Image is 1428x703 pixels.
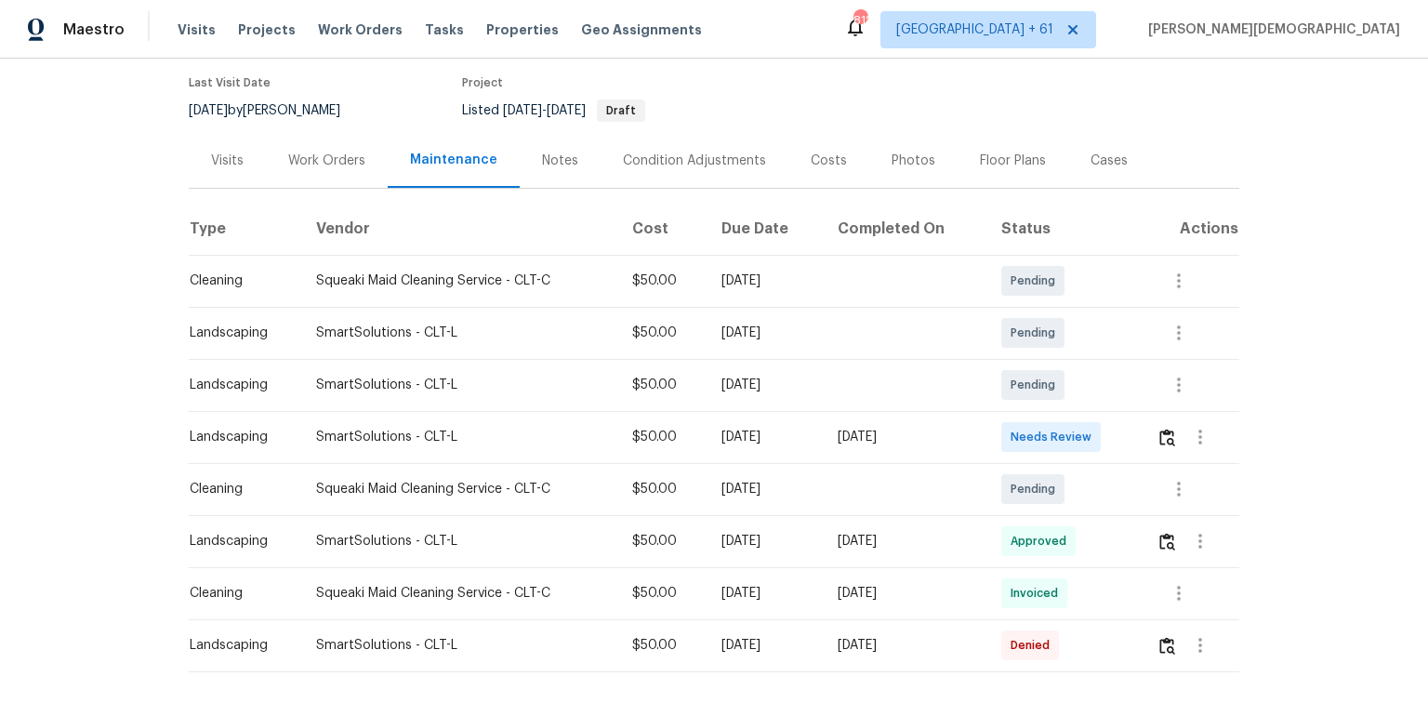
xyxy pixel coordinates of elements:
div: [DATE] [721,532,808,550]
button: Review Icon [1157,519,1178,564]
div: SmartSolutions - CLT-L [316,636,602,655]
div: Cleaning [190,272,286,290]
span: Last Visit Date [189,77,271,88]
div: [DATE] [838,532,972,550]
span: Properties [486,20,559,39]
div: Landscaping [190,636,286,655]
span: Projects [238,20,296,39]
div: $50.00 [632,636,692,655]
th: Due Date [707,203,823,255]
div: Squeaki Maid Cleaning Service - CLT-C [316,272,602,290]
span: Geo Assignments [581,20,702,39]
div: Cleaning [190,480,286,498]
th: Completed On [823,203,986,255]
span: Denied [1011,636,1057,655]
div: Work Orders [288,152,365,170]
div: Cleaning [190,584,286,603]
div: Condition Adjustments [623,152,766,170]
div: $50.00 [632,584,692,603]
th: Type [189,203,301,255]
span: [DATE] [503,104,542,117]
div: Landscaping [190,376,286,394]
div: Notes [542,152,578,170]
span: Pending [1011,324,1063,342]
th: Cost [617,203,707,255]
div: SmartSolutions - CLT-L [316,376,602,394]
span: Draft [599,105,643,116]
div: Visits [211,152,244,170]
div: [DATE] [721,376,808,394]
span: Invoiced [1011,584,1065,603]
span: Maestro [63,20,125,39]
div: SmartSolutions - CLT-L [316,324,602,342]
span: [DATE] [547,104,586,117]
div: Cases [1091,152,1128,170]
img: Review Icon [1159,533,1175,550]
th: Vendor [301,203,617,255]
span: Work Orders [318,20,403,39]
img: Review Icon [1159,429,1175,446]
th: Actions [1142,203,1240,255]
div: 812 [853,11,866,30]
div: $50.00 [632,480,692,498]
div: [DATE] [721,584,808,603]
span: Needs Review [1011,428,1099,446]
span: Listed [462,104,645,117]
span: [PERSON_NAME][DEMOGRAPHIC_DATA] [1141,20,1400,39]
span: Pending [1011,376,1063,394]
div: Landscaping [190,532,286,550]
button: Review Icon [1157,623,1178,668]
div: [DATE] [721,480,808,498]
th: Status [986,203,1142,255]
div: $50.00 [632,428,692,446]
div: Photos [892,152,935,170]
div: $50.00 [632,376,692,394]
div: [DATE] [838,428,972,446]
span: - [503,104,586,117]
div: [DATE] [721,636,808,655]
div: [DATE] [838,636,972,655]
div: Costs [811,152,847,170]
div: [DATE] [721,324,808,342]
div: [DATE] [838,584,972,603]
div: Squeaki Maid Cleaning Service - CLT-C [316,480,602,498]
div: SmartSolutions - CLT-L [316,428,602,446]
span: [GEOGRAPHIC_DATA] + 61 [896,20,1053,39]
div: SmartSolutions - CLT-L [316,532,602,550]
div: [DATE] [721,272,808,290]
div: Landscaping [190,324,286,342]
img: Review Icon [1159,637,1175,655]
span: Approved [1011,532,1074,550]
div: Squeaki Maid Cleaning Service - CLT-C [316,584,602,603]
div: [DATE] [721,428,808,446]
div: $50.00 [632,532,692,550]
div: Maintenance [410,151,497,169]
span: Pending [1011,272,1063,290]
span: Tasks [425,23,464,36]
button: Review Icon [1157,415,1178,459]
span: [DATE] [189,104,228,117]
div: Landscaping [190,428,286,446]
span: Pending [1011,480,1063,498]
div: Floor Plans [980,152,1046,170]
span: Project [462,77,503,88]
div: by [PERSON_NAME] [189,99,363,122]
div: $50.00 [632,272,692,290]
span: Visits [178,20,216,39]
div: $50.00 [632,324,692,342]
